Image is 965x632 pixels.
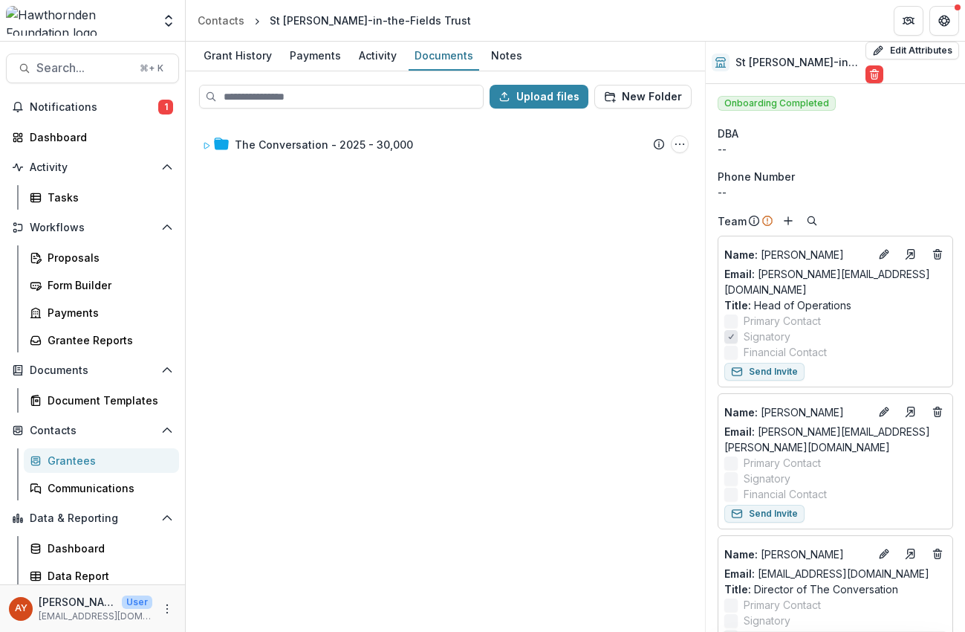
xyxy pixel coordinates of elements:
[875,245,893,263] button: Edit
[235,137,413,152] div: The Conversation - 2025 - 30,000
[744,486,827,502] span: Financial Contact
[803,212,821,230] button: Search
[39,594,116,610] p: [PERSON_NAME]
[137,60,166,77] div: ⌘ + K
[353,42,403,71] a: Activity
[724,404,869,420] a: Name: [PERSON_NAME]
[875,403,893,421] button: Edit
[196,129,695,159] div: The Conversation - 2025 - 30,000The Conversation - 2025 - 30,000 Options
[48,453,167,468] div: Grantees
[899,542,923,566] a: Go to contact
[718,96,836,111] span: Onboarding Completed
[718,184,953,200] div: --
[158,600,176,618] button: More
[724,299,751,312] span: Title :
[899,242,923,266] a: Go to contact
[724,266,946,297] a: Email: [PERSON_NAME][EMAIL_ADDRESS][DOMAIN_NAME]
[6,6,152,36] img: Hawthornden Foundation logo
[6,216,179,239] button: Open Workflows
[744,455,821,471] span: Primary Contact
[24,300,179,325] a: Payments
[929,245,946,263] button: Deletes
[192,10,477,31] nav: breadcrumb
[724,297,946,313] p: Head of Operations
[39,610,152,623] p: [EMAIL_ADDRESS][DOMAIN_NAME]
[270,13,471,28] div: St [PERSON_NAME]-in-the-Fields Trust
[6,155,179,179] button: Open Activity
[48,305,167,320] div: Payments
[353,45,403,66] div: Activity
[24,328,179,352] a: Grantee Reports
[409,45,479,66] div: Documents
[724,546,869,562] a: Name: [PERSON_NAME]
[24,245,179,270] a: Proposals
[48,332,167,348] div: Grantee Reports
[724,548,758,561] span: Name :
[48,190,167,205] div: Tasks
[779,212,797,230] button: Add
[30,129,167,145] div: Dashboard
[718,213,747,229] p: Team
[48,277,167,293] div: Form Builder
[6,506,179,530] button: Open Data & Reporting
[30,512,155,525] span: Data & Reporting
[724,424,946,455] a: Email: [PERSON_NAME][EMAIL_ADDRESS][PERSON_NAME][DOMAIN_NAME]
[718,141,953,157] div: --
[158,100,173,115] span: 1
[48,393,167,408] div: Document Templates
[724,363,805,381] button: Send Invite
[671,135,689,153] button: The Conversation - 2025 - 30,000 Options
[48,250,167,265] div: Proposals
[30,161,155,174] span: Activity
[744,613,790,628] span: Signatory
[48,480,167,496] div: Communications
[284,42,347,71] a: Payments
[724,581,946,597] p: Director of The Conversation
[724,566,929,581] a: Email: [EMAIL_ADDRESS][DOMAIN_NAME]
[724,248,758,261] span: Name :
[865,42,959,59] button: Edit Attributes
[48,568,167,584] div: Data Report
[894,6,923,36] button: Partners
[192,10,250,31] a: Contacts
[30,425,155,437] span: Contacts
[724,546,869,562] p: [PERSON_NAME]
[744,329,790,344] span: Signatory
[24,564,179,588] a: Data Report
[724,425,755,438] span: Email:
[24,476,179,500] a: Communications
[24,536,179,561] a: Dashboard
[929,6,959,36] button: Get Help
[485,45,528,66] div: Notes
[30,222,155,234] span: Workflows
[198,13,244,28] div: Contacts
[735,57,860,69] h2: St [PERSON_NAME]-in-the-Fields Trust
[24,185,179,210] a: Tasks
[15,604,27,613] div: Andreas Yuíza
[744,344,827,360] span: Financial Contact
[6,419,179,442] button: Open Contacts
[899,400,923,424] a: Go to contact
[122,596,152,609] p: User
[36,61,131,75] span: Search...
[724,247,869,262] a: Name: [PERSON_NAME]
[30,101,158,114] span: Notifications
[724,583,751,596] span: Title :
[198,45,278,66] div: Grant History
[724,404,869,420] p: [PERSON_NAME]
[865,65,883,83] button: Delete
[485,42,528,71] a: Notes
[6,358,179,382] button: Open Documents
[724,406,758,419] span: Name :
[724,268,755,280] span: Email:
[24,273,179,297] a: Form Builder
[718,169,795,184] span: Phone Number
[409,42,479,71] a: Documents
[718,126,738,141] span: DBA
[198,42,278,71] a: Grant History
[284,45,347,66] div: Payments
[158,6,179,36] button: Open entity switcher
[724,505,805,523] button: Send Invite
[724,247,869,262] p: [PERSON_NAME]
